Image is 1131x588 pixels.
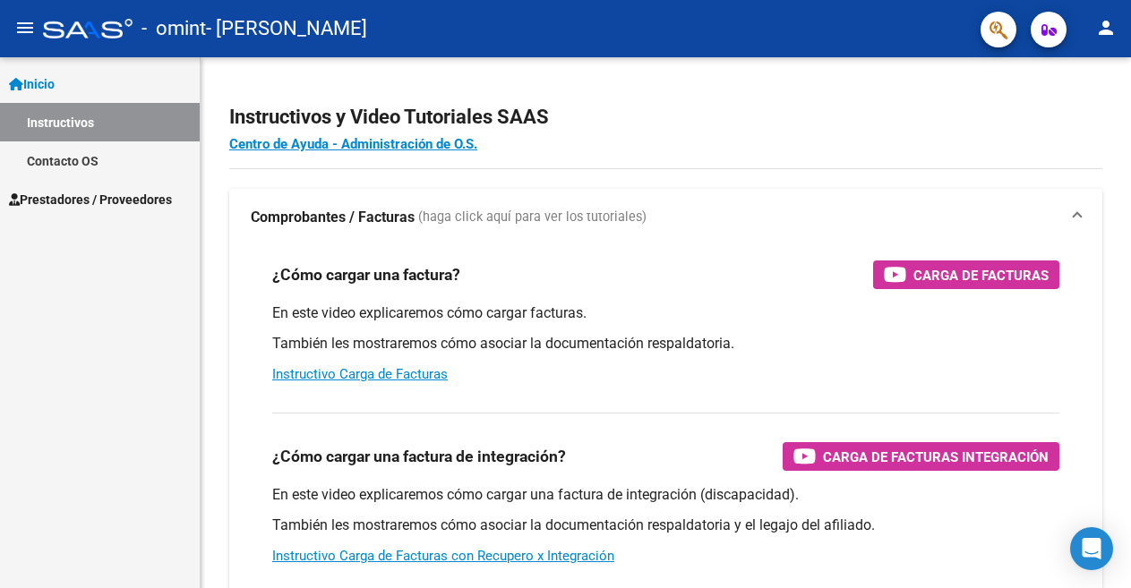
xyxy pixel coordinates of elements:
p: También les mostraremos cómo asociar la documentación respaldatoria y el legajo del afiliado. [272,516,1059,535]
strong: Comprobantes / Facturas [251,208,415,227]
span: Carga de Facturas Integración [823,446,1049,468]
span: Carga de Facturas [913,264,1049,286]
span: Prestadores / Proveedores [9,190,172,209]
h2: Instructivos y Video Tutoriales SAAS [229,100,1102,134]
p: En este video explicaremos cómo cargar facturas. [272,303,1059,323]
p: También les mostraremos cómo asociar la documentación respaldatoria. [272,334,1059,354]
span: - [PERSON_NAME] [206,9,367,48]
div: Open Intercom Messenger [1070,527,1113,570]
h3: ¿Cómo cargar una factura de integración? [272,444,566,469]
mat-icon: person [1095,17,1117,38]
a: Centro de Ayuda - Administración de O.S. [229,136,477,152]
mat-expansion-panel-header: Comprobantes / Facturas (haga click aquí para ver los tutoriales) [229,189,1102,246]
button: Carga de Facturas Integración [783,442,1059,471]
a: Instructivo Carga de Facturas con Recupero x Integración [272,548,614,564]
p: En este video explicaremos cómo cargar una factura de integración (discapacidad). [272,485,1059,505]
a: Instructivo Carga de Facturas [272,366,448,382]
span: (haga click aquí para ver los tutoriales) [418,208,647,227]
button: Carga de Facturas [873,260,1059,289]
span: Inicio [9,74,55,94]
mat-icon: menu [14,17,36,38]
h3: ¿Cómo cargar una factura? [272,262,460,287]
span: - omint [141,9,206,48]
